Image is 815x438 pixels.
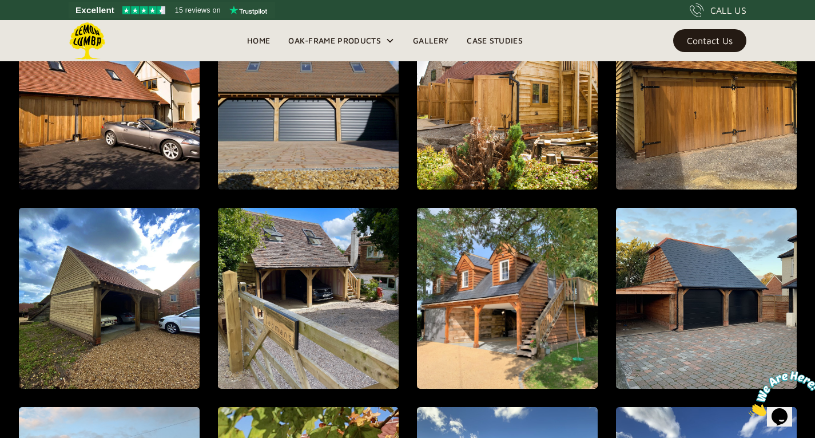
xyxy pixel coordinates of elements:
[75,3,114,17] span: Excellent
[218,9,399,190] a: open lightbox
[417,208,598,389] a: open lightbox
[744,366,815,421] iframe: chat widget
[404,32,458,49] a: Gallery
[19,9,200,190] a: open lightbox
[5,5,75,50] img: Chat attention grabber
[458,32,532,49] a: Case Studies
[5,5,9,14] span: 1
[616,208,797,389] a: open lightbox
[288,34,381,48] div: Oak-Frame Products
[616,9,797,190] a: open lightbox
[687,37,733,45] div: Contact Us
[69,2,275,18] a: See Lemon Lumba reviews on Trustpilot
[238,32,279,49] a: Home
[19,208,200,389] a: open lightbox
[690,3,746,17] a: CALL US
[417,9,598,190] a: open lightbox
[218,208,399,389] a: open lightbox
[279,20,404,61] div: Oak-Frame Products
[229,6,267,15] img: Trustpilot logo
[175,3,221,17] span: 15 reviews on
[122,6,165,14] img: Trustpilot 4.5 stars
[673,29,746,52] a: Contact Us
[710,3,746,17] div: CALL US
